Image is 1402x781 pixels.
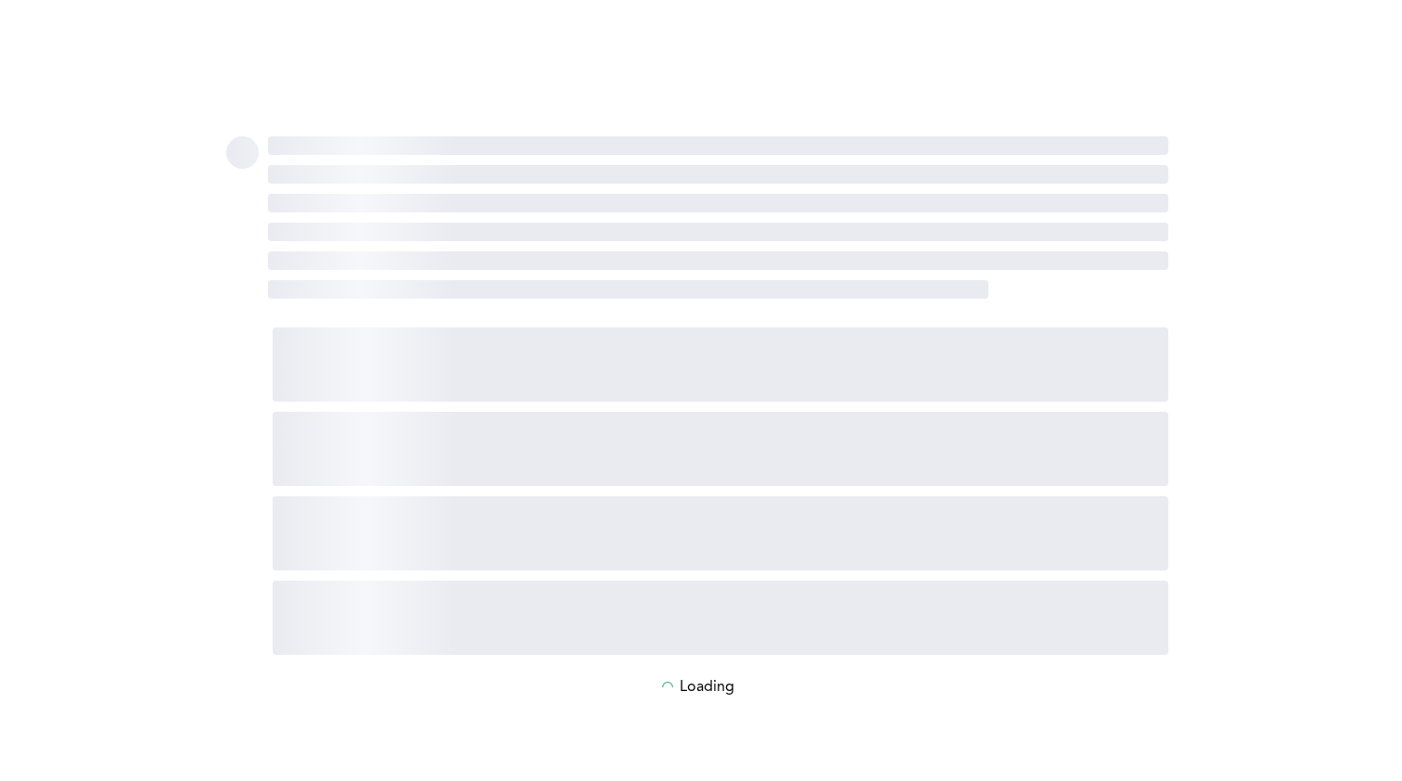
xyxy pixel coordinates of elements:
span: ‌ [268,194,1168,212]
span: ‌ [273,581,1168,655]
span: ‌ [273,496,1168,570]
span: ‌ [273,327,1168,402]
span: ‌ [268,136,1168,155]
span: ‌ [273,412,1168,486]
span: ‌ [268,251,1168,270]
span: ‌ [268,165,1168,184]
span: ‌ [226,136,259,169]
p: Loading [680,679,734,696]
span: ‌ [268,223,1168,241]
span: ‌ [268,280,988,299]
